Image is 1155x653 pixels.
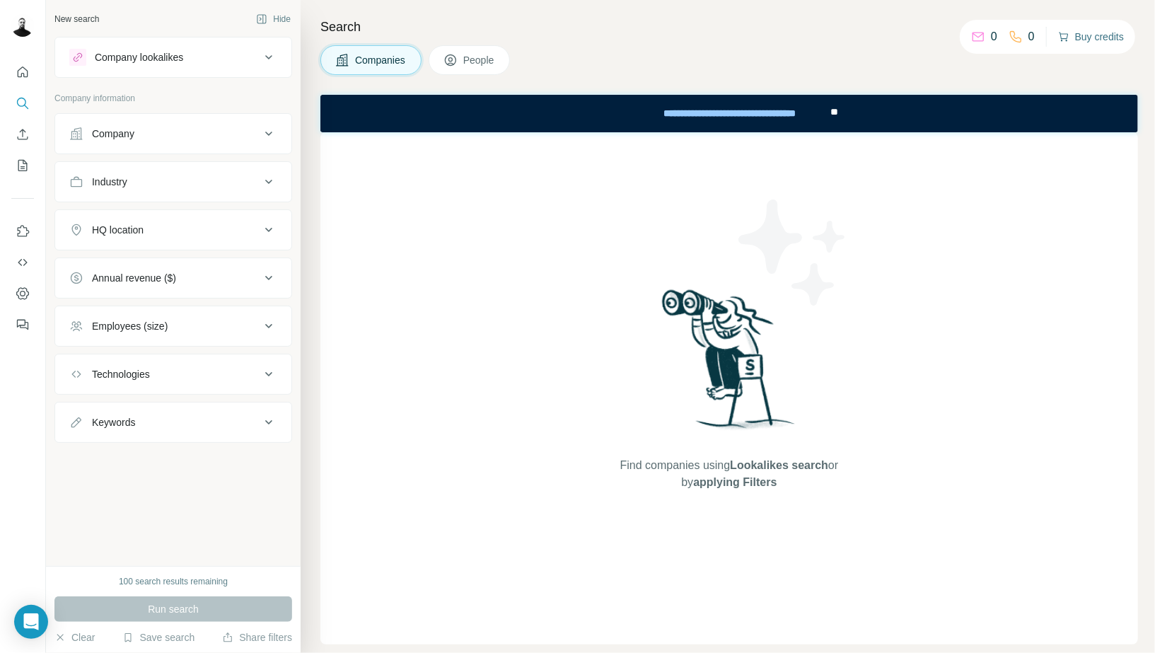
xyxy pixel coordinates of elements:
button: Industry [55,165,291,199]
div: Technologies [92,367,150,381]
div: Company [92,127,134,141]
button: Feedback [11,312,34,337]
div: Employees (size) [92,319,168,333]
button: Keywords [55,405,291,439]
button: Enrich CSV [11,122,34,147]
span: Find companies using or by [616,457,842,491]
span: Lookalikes search [730,459,828,471]
img: Surfe Illustration - Woman searching with binoculars [656,286,803,444]
div: 100 search results remaining [119,575,228,588]
button: Quick start [11,59,34,85]
button: Clear [54,630,95,645]
button: My lists [11,153,34,178]
div: Keywords [92,415,135,429]
button: Technologies [55,357,291,391]
button: Company lookalikes [55,40,291,74]
button: Use Surfe API [11,250,34,275]
p: 0 [991,28,997,45]
p: Company information [54,92,292,105]
button: Use Surfe on LinkedIn [11,219,34,244]
button: Dashboard [11,281,34,306]
button: Buy credits [1058,27,1124,47]
button: Annual revenue ($) [55,261,291,295]
div: Company lookalikes [95,50,183,64]
span: Companies [355,53,407,67]
button: Share filters [222,630,292,645]
img: Avatar [11,14,34,37]
div: New search [54,13,99,25]
button: Search [11,91,34,116]
button: Company [55,117,291,151]
button: Save search [122,630,195,645]
iframe: Banner [320,95,1138,132]
button: Hide [246,8,301,30]
div: Annual revenue ($) [92,271,176,285]
div: Industry [92,175,127,189]
img: Surfe Illustration - Stars [729,189,857,316]
button: Employees (size) [55,309,291,343]
span: applying Filters [693,476,777,488]
h4: Search [320,17,1138,37]
button: HQ location [55,213,291,247]
p: 0 [1028,28,1035,45]
div: Open Intercom Messenger [14,605,48,639]
span: People [463,53,496,67]
div: HQ location [92,223,144,237]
